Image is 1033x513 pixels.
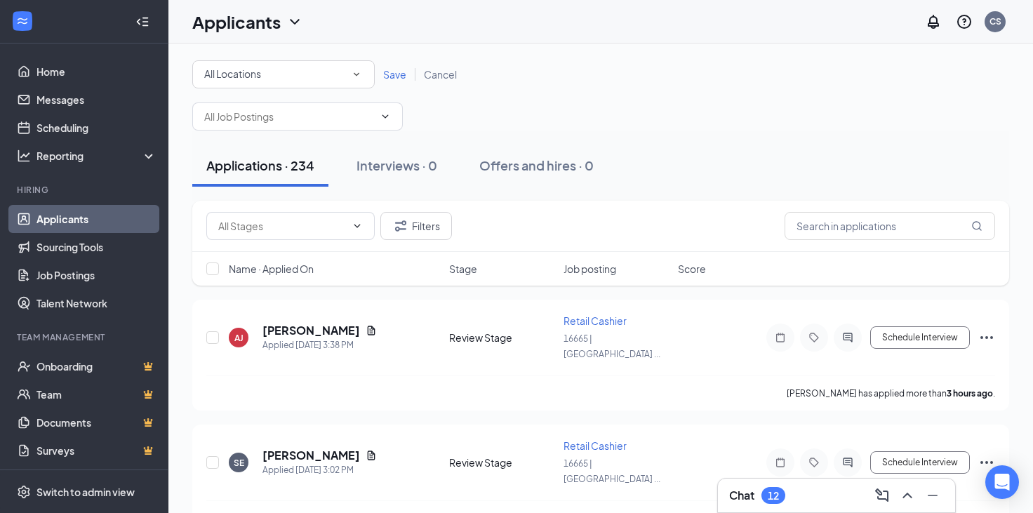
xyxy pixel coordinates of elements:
[947,388,993,399] b: 3 hours ago
[17,149,31,163] svg: Analysis
[449,262,477,276] span: Stage
[366,325,377,336] svg: Document
[449,455,555,469] div: Review Stage
[924,487,941,504] svg: Minimize
[36,408,156,437] a: DocumentsCrown
[234,457,244,469] div: SE
[839,332,856,343] svg: ActiveChat
[356,156,437,174] div: Interviews · 0
[206,156,314,174] div: Applications · 234
[989,15,1001,27] div: CS
[36,485,135,499] div: Switch to admin view
[768,490,779,502] div: 12
[17,331,154,343] div: Team Management
[352,220,363,232] svg: ChevronDown
[772,457,789,468] svg: Note
[392,218,409,234] svg: Filter
[36,149,157,163] div: Reporting
[806,457,822,468] svg: Tag
[380,111,391,122] svg: ChevronDown
[978,454,995,471] svg: Ellipses
[234,332,244,344] div: AJ
[564,439,627,452] span: Retail Cashier
[366,450,377,461] svg: Document
[17,485,31,499] svg: Settings
[36,380,156,408] a: TeamCrown
[978,329,995,346] svg: Ellipses
[839,457,856,468] svg: ActiveChat
[772,332,789,343] svg: Note
[350,68,363,81] svg: SmallChevronDown
[449,331,555,345] div: Review Stage
[36,289,156,317] a: Talent Network
[262,463,377,477] div: Applied [DATE] 3:02 PM
[286,13,303,30] svg: ChevronDown
[204,67,261,80] span: All Locations
[899,487,916,504] svg: ChevronUp
[874,487,891,504] svg: ComposeMessage
[921,484,944,507] button: Minimize
[15,14,29,28] svg: WorkstreamLogo
[229,262,314,276] span: Name · Applied On
[479,156,594,174] div: Offers and hires · 0
[871,484,893,507] button: ComposeMessage
[36,437,156,465] a: SurveysCrown
[896,484,919,507] button: ChevronUp
[678,262,706,276] span: Score
[985,465,1019,499] div: Open Intercom Messenger
[564,458,660,484] span: 16665 | [GEOGRAPHIC_DATA] ...
[262,448,360,463] h5: [PERSON_NAME]
[383,68,406,81] span: Save
[36,233,156,261] a: Sourcing Tools
[262,338,377,352] div: Applied [DATE] 3:38 PM
[36,261,156,289] a: Job Postings
[564,333,660,359] span: 16665 | [GEOGRAPHIC_DATA] ...
[870,451,970,474] button: Schedule Interview
[787,387,995,399] p: [PERSON_NAME] has applied more than .
[36,205,156,233] a: Applicants
[729,488,754,503] h3: Chat
[262,323,360,338] h5: [PERSON_NAME]
[36,58,156,86] a: Home
[564,262,616,276] span: Job posting
[135,15,149,29] svg: Collapse
[36,352,156,380] a: OnboardingCrown
[17,184,154,196] div: Hiring
[806,332,822,343] svg: Tag
[192,10,281,34] h1: Applicants
[204,66,363,83] div: All Locations
[971,220,982,232] svg: MagnifyingGlass
[925,13,942,30] svg: Notifications
[870,326,970,349] button: Schedule Interview
[956,13,973,30] svg: QuestionInfo
[218,218,346,234] input: All Stages
[36,86,156,114] a: Messages
[564,314,627,327] span: Retail Cashier
[204,109,374,124] input: All Job Postings
[380,212,452,240] button: Filter Filters
[785,212,995,240] input: Search in applications
[36,114,156,142] a: Scheduling
[424,68,457,81] span: Cancel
